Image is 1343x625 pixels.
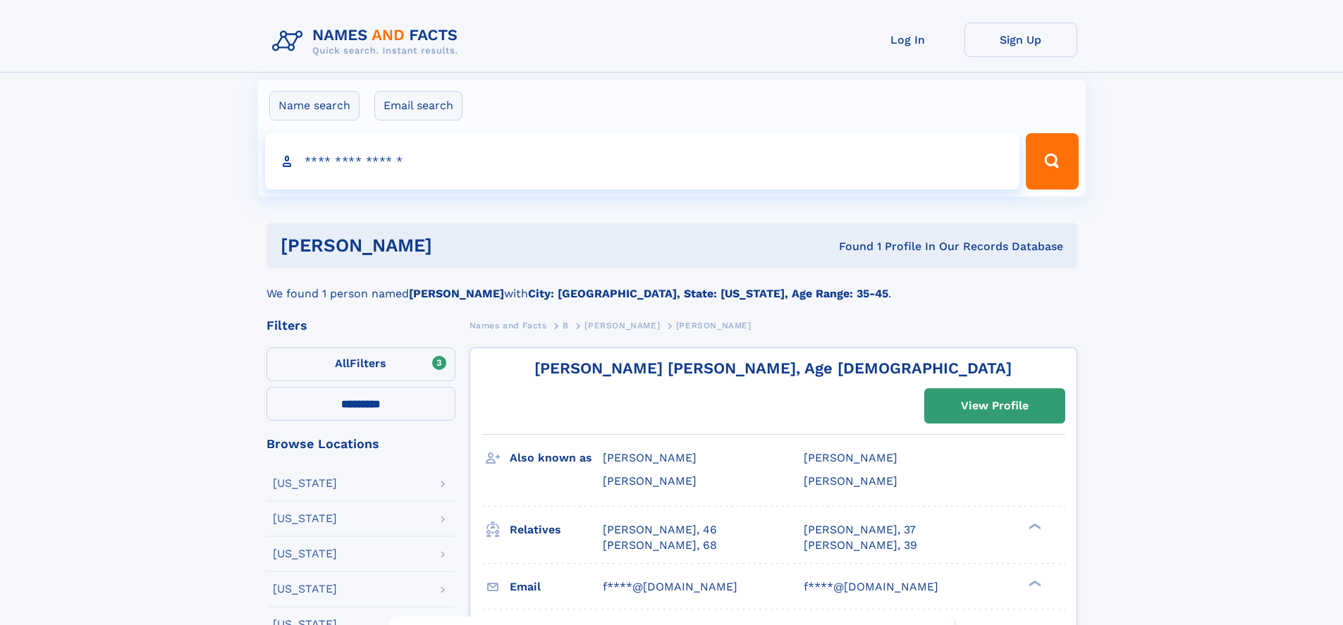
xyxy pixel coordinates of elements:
a: [PERSON_NAME], 46 [603,522,717,538]
img: Logo Names and Facts [266,23,470,61]
div: View Profile [961,390,1029,422]
div: [US_STATE] [273,513,337,524]
a: [PERSON_NAME] [PERSON_NAME], Age [DEMOGRAPHIC_DATA] [534,359,1012,377]
b: City: [GEOGRAPHIC_DATA], State: [US_STATE], Age Range: 35-45 [528,287,888,300]
a: Names and Facts [470,316,547,334]
span: [PERSON_NAME] [603,451,697,464]
div: ❯ [1025,521,1042,531]
span: [PERSON_NAME] [804,474,897,488]
label: Name search [269,91,360,120]
a: [PERSON_NAME], 68 [603,538,717,553]
a: [PERSON_NAME] [584,316,660,334]
label: Filters [266,347,455,381]
a: [PERSON_NAME], 39 [804,538,917,553]
a: View Profile [925,389,1065,423]
label: Email search [374,91,462,120]
div: Filters [266,319,455,332]
div: Found 1 Profile In Our Records Database [635,239,1063,254]
span: [PERSON_NAME] [603,474,697,488]
a: Sign Up [964,23,1077,57]
button: Search Button [1026,133,1078,190]
a: B [563,316,569,334]
span: [PERSON_NAME] [584,321,660,330]
span: B [563,321,569,330]
h3: Email [510,575,603,599]
div: [US_STATE] [273,583,337,595]
div: Browse Locations [266,438,455,450]
a: [PERSON_NAME], 37 [804,522,916,538]
h3: Also known as [510,446,603,470]
h1: [PERSON_NAME] [281,237,636,254]
input: search input [265,133,1020,190]
a: Log In [852,23,964,57]
h3: Relatives [510,518,603,542]
div: We found 1 person named with . [266,268,1077,302]
span: [PERSON_NAME] [676,321,752,330]
div: [US_STATE] [273,548,337,559]
span: [PERSON_NAME] [804,451,897,464]
div: [US_STATE] [273,478,337,489]
div: ❯ [1025,578,1042,588]
b: [PERSON_NAME] [409,287,504,300]
span: All [335,357,350,370]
